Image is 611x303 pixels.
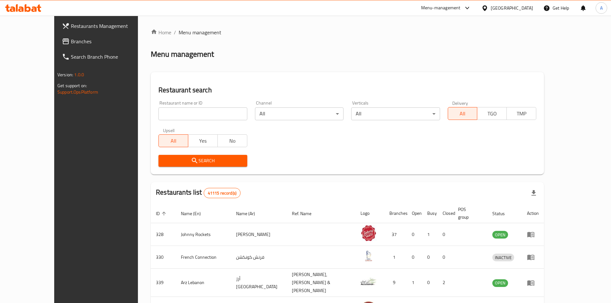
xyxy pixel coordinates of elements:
td: 1 [407,269,422,297]
a: Support.OpsPlatform [57,88,98,96]
span: Get support on: [57,81,87,90]
a: Search Branch Phone [57,49,156,64]
th: Branches [384,204,407,223]
div: All [255,107,344,120]
td: Arz Lebanon [176,269,231,297]
span: OPEN [492,231,508,239]
td: Johnny Rockets [176,223,231,246]
td: 9 [384,269,407,297]
div: Total records count [204,188,241,198]
span: POS group [458,206,479,221]
td: أرز [GEOGRAPHIC_DATA] [231,269,287,297]
span: Restaurants Management [71,22,151,30]
span: Version: [57,71,73,79]
div: Menu [527,253,539,261]
nav: breadcrumb [151,29,544,36]
td: 328 [151,223,176,246]
span: Yes [191,136,215,146]
span: Search [164,157,242,165]
span: Branches [71,38,151,45]
span: INACTIVE [492,254,514,261]
span: All [161,136,186,146]
span: Search Branch Phone [71,53,151,61]
th: Action [522,204,544,223]
span: A [600,4,603,12]
img: Arz Lebanon [361,274,377,290]
div: All [351,107,440,120]
button: TGO [477,107,507,120]
span: Menu management [179,29,221,36]
td: 0 [407,223,422,246]
span: Name (Ar) [236,210,263,217]
span: No [220,136,245,146]
button: Yes [188,134,218,147]
td: 37 [384,223,407,246]
button: TMP [506,107,536,120]
a: Branches [57,34,156,49]
div: Menu-management [421,4,461,12]
td: 0 [422,269,437,297]
li: / [174,29,176,36]
th: Busy [422,204,437,223]
span: Ref. Name [292,210,320,217]
h2: Restaurants list [156,188,241,198]
th: Open [407,204,422,223]
td: فرنش كونكشن [231,246,287,269]
a: Restaurants Management [57,18,156,34]
h2: Menu management [151,49,214,59]
label: Upsell [163,128,175,132]
td: 1 [422,223,437,246]
input: Search for restaurant name or ID.. [158,107,247,120]
div: [GEOGRAPHIC_DATA] [491,4,533,12]
a: Home [151,29,171,36]
span: All [451,109,475,118]
td: 1 [384,246,407,269]
h2: Restaurant search [158,85,536,95]
td: [PERSON_NAME],[PERSON_NAME] & [PERSON_NAME] [287,269,356,297]
span: TGO [480,109,504,118]
span: Name (En) [181,210,209,217]
button: All [448,107,478,120]
button: Search [158,155,247,167]
th: Logo [355,204,384,223]
div: Menu [527,231,539,238]
img: Johnny Rockets [361,225,377,241]
th: Closed [437,204,453,223]
button: All [158,134,188,147]
span: ID [156,210,168,217]
span: Status [492,210,513,217]
div: Export file [526,185,541,201]
td: 0 [437,246,453,269]
img: French Connection [361,248,377,264]
span: 1.0.0 [74,71,84,79]
span: OPEN [492,279,508,287]
span: 41115 record(s) [204,190,240,196]
span: TMP [509,109,534,118]
td: 330 [151,246,176,269]
td: 0 [437,223,453,246]
td: [PERSON_NAME] [231,223,287,246]
td: 0 [422,246,437,269]
td: 0 [407,246,422,269]
div: Menu [527,279,539,287]
label: Delivery [452,101,468,105]
td: 2 [437,269,453,297]
td: 339 [151,269,176,297]
button: No [217,134,247,147]
td: French Connection [176,246,231,269]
